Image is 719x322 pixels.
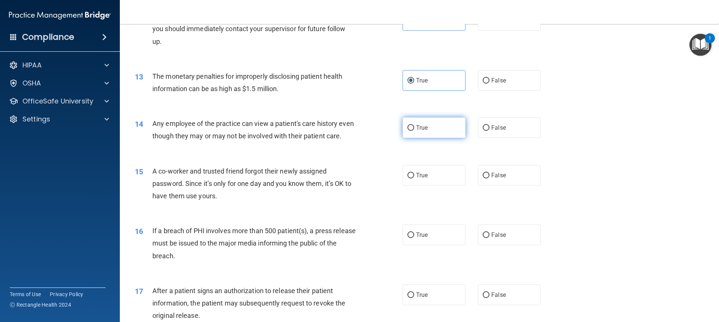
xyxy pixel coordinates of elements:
span: False [491,291,506,298]
input: True [407,173,414,178]
span: If a breach of PHI involves more than 500 patient(s), a press release must be issued to the major... [152,227,356,259]
input: True [407,292,414,298]
input: False [483,125,489,131]
span: 16 [135,227,143,236]
span: 13 [135,72,143,81]
span: The monetary penalties for improperly disclosing patient health information can be as high as $1.... [152,72,342,93]
a: Settings [9,115,109,124]
span: If you suspect that someone is violating the practice's privacy policy you should immediately con... [152,12,355,45]
input: True [407,78,414,84]
p: Settings [22,115,50,124]
h4: Compliance [22,32,74,42]
a: OSHA [9,79,109,88]
span: True [416,231,428,238]
input: True [407,125,414,131]
input: False [483,173,489,178]
span: True [416,124,428,131]
p: HIPAA [22,61,42,70]
span: Ⓒ Rectangle Health 2024 [10,301,71,309]
span: Any employee of the practice can view a patient's care history even though they may or may not be... [152,120,354,140]
a: Privacy Policy [50,291,84,298]
span: True [416,291,428,298]
span: True [416,172,428,179]
span: 17 [135,287,143,296]
a: OfficeSafe University [9,97,109,106]
button: Open Resource Center, 1 new notification [689,34,712,56]
span: 14 [135,120,143,129]
img: PMB logo [9,8,111,23]
span: True [416,77,428,84]
input: True [407,232,414,238]
span: False [491,172,506,179]
span: False [491,231,506,238]
a: HIPAA [9,61,109,70]
span: After a patient signs an authorization to release their patient information, the patient may subs... [152,287,345,319]
span: 15 [135,167,143,176]
p: OSHA [22,79,41,88]
input: False [483,292,489,298]
span: False [491,77,506,84]
a: Terms of Use [10,291,41,298]
span: A co-worker and trusted friend forgot their newly assigned password. Since it’s only for one day ... [152,167,351,200]
p: OfficeSafe University [22,97,93,106]
input: False [483,78,489,84]
div: 1 [709,38,711,48]
input: False [483,232,489,238]
span: False [491,124,506,131]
